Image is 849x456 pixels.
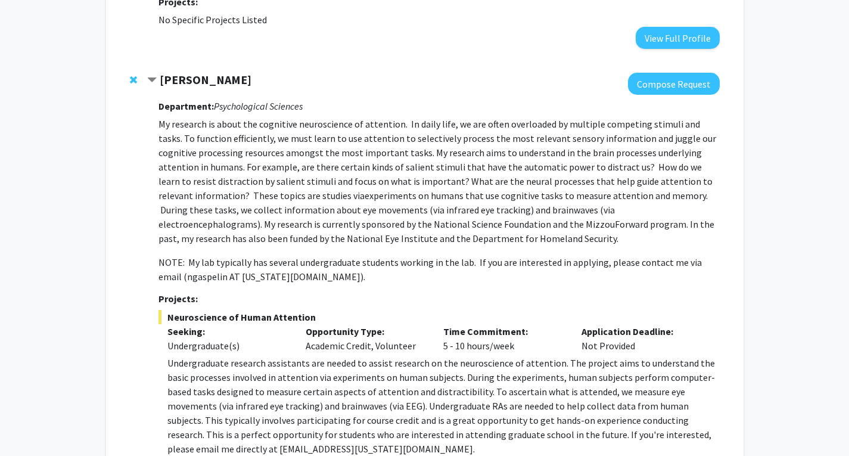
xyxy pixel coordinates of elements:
strong: [PERSON_NAME] [160,72,251,87]
p: My research is about the cognitive neuroscience of attention. In daily life, we are often overloa... [158,117,719,246]
span: Contract Nicholas Gaspelin Bookmark [147,76,157,85]
div: Academic Credit, Volunteer [297,324,435,353]
div: 5 - 10 hours/week [434,324,573,353]
iframe: Chat [9,402,51,447]
div: Not Provided [573,324,711,353]
p: Seeking: [167,324,288,339]
button: Compose Request to Nicholas Gaspelin [628,73,720,95]
button: View Full Profile [636,27,720,49]
p: Application Deadline: [581,324,702,339]
span: NOTE: My lab typically has several undergraduate students working in the lab. If you are interest... [158,256,702,283]
p: Opportunity Type: [306,324,426,339]
strong: Projects: [158,293,198,305]
span: No Specific Projects Listed [158,14,267,26]
span: Remove Nicholas Gaspelin from bookmarks [130,75,137,85]
p: Undergraduate research assistants are needed to assist research on the neuroscience of attention.... [167,356,719,456]
span: Neuroscience of Human Attention [158,310,719,324]
div: Undergraduate(s) [167,339,288,353]
p: Time Commitment: [443,324,564,339]
i: Psychological Sciences [214,100,303,112]
strong: Department: [158,100,214,112]
span: experiments on humans that use cognitive tasks to measure attention and memory. During these task... [158,190,714,244]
